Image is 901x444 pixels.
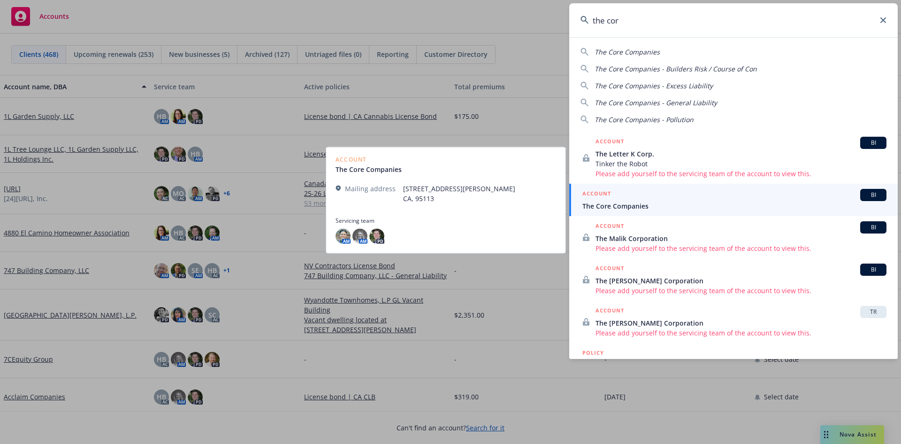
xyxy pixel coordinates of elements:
[596,276,886,286] span: The [PERSON_NAME] Corporation
[582,189,611,200] h5: ACCOUNT
[596,137,624,148] h5: ACCOUNT
[596,159,886,169] span: Tinker the Robot
[569,343,898,383] a: POLICY(LAYER 1) | [PERSON_NAME] 1st XS
[596,221,624,233] h5: ACCOUNT
[596,328,886,338] span: Please add yourself to the servicing team of the account to view this.
[864,265,883,274] span: BI
[596,149,886,159] span: The Letter K Corp.
[569,3,898,37] input: Search...
[595,115,694,124] span: The Core Companies - Pollution
[596,306,624,317] h5: ACCOUNT
[864,139,883,147] span: BI
[595,64,757,73] span: The Core Companies - Builders Risk / Course of Con
[595,81,713,90] span: The Core Companies - Excess Liability
[864,308,883,316] span: TR
[596,169,886,179] span: Please add yourself to the servicing team of the account to view this.
[569,301,898,343] a: ACCOUNTTRThe [PERSON_NAME] CorporationPlease add yourself to the servicing team of the account to...
[582,358,886,368] span: (LAYER 1) | [PERSON_NAME] 1st XS
[596,243,886,253] span: Please add yourself to the servicing team of the account to view this.
[582,348,604,358] h5: POLICY
[864,191,883,199] span: BI
[569,258,898,301] a: ACCOUNTBIThe [PERSON_NAME] CorporationPlease add yourself to the servicing team of the account to...
[595,47,660,56] span: The Core Companies
[596,234,886,243] span: The Malik Corporation
[864,223,883,232] span: BI
[582,201,886,211] span: The Core Companies
[569,132,898,184] a: ACCOUNTBIThe Letter K Corp.Tinker the RobotPlease add yourself to the servicing team of the accou...
[596,264,624,275] h5: ACCOUNT
[596,286,886,296] span: Please add yourself to the servicing team of the account to view this.
[596,318,886,328] span: The [PERSON_NAME] Corporation
[569,184,898,216] a: ACCOUNTBIThe Core Companies
[569,216,898,258] a: ACCOUNTBIThe Malik CorporationPlease add yourself to the servicing team of the account to view this.
[595,98,717,107] span: The Core Companies - General Liability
